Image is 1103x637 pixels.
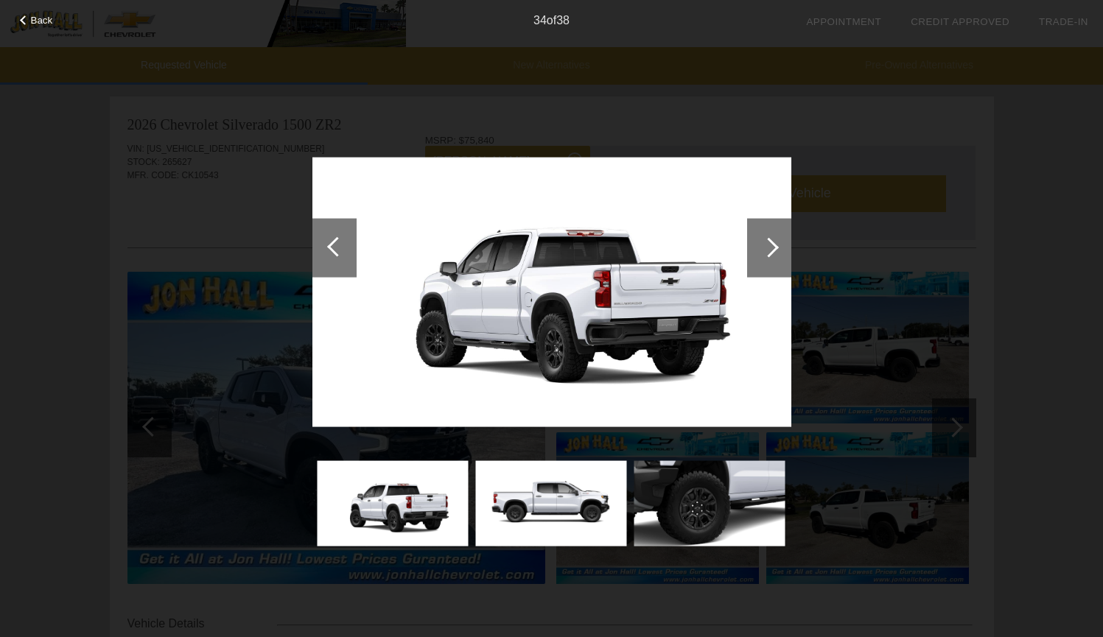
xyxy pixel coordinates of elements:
a: Credit Approved [911,16,1009,27]
img: 2.jpg [312,158,791,427]
a: Trade-In [1039,16,1088,27]
img: 3.jpg [475,461,626,546]
img: 4.jpg [634,461,785,546]
img: 2.jpg [317,461,468,546]
span: 34 [533,14,547,27]
a: Appointment [806,16,881,27]
span: 38 [556,14,570,27]
span: Back [31,15,53,26]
